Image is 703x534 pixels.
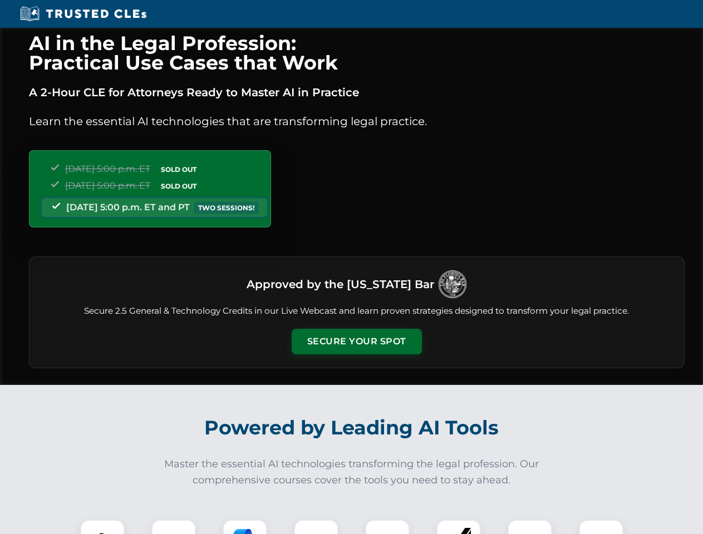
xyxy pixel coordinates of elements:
span: [DATE] 5:00 p.m. ET [65,180,150,191]
button: Secure Your Spot [292,329,422,354]
span: SOLD OUT [157,164,200,175]
p: Secure 2.5 General & Technology Credits in our Live Webcast and learn proven strategies designed ... [43,305,671,318]
p: Master the essential AI technologies transforming the legal profession. Our comprehensive courses... [157,456,547,488]
span: SOLD OUT [157,180,200,192]
h2: Powered by Leading AI Tools [43,408,660,447]
img: Trusted CLEs [17,6,150,22]
h1: AI in the Legal Profession: Practical Use Cases that Work [29,33,685,72]
span: [DATE] 5:00 p.m. ET [65,164,150,174]
h3: Approved by the [US_STATE] Bar [247,274,434,294]
p: A 2-Hour CLE for Attorneys Ready to Master AI in Practice [29,83,685,101]
p: Learn the essential AI technologies that are transforming legal practice. [29,112,685,130]
img: Logo [439,270,466,298]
